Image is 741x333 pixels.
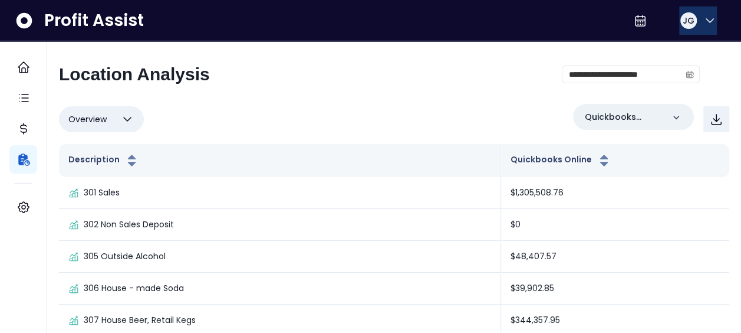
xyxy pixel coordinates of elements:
button: Description [68,154,139,168]
svg: calendar [686,70,694,79]
p: 307 House Beer, Retail Kegs [84,314,196,327]
p: 305 Outside Alcohol [84,250,166,263]
p: Quickbooks Online [585,111,663,123]
h2: Location Analysis [59,64,210,85]
span: JG [683,15,694,27]
td: $48,407.57 [501,241,729,273]
p: 306 House - made Soda [84,282,184,295]
td: $0 [501,209,729,241]
span: Overview [68,112,107,126]
p: 302 Non Sales Deposit [84,218,174,231]
button: Quickbooks Online [511,154,611,168]
td: $39,902.85 [501,273,729,305]
p: 301 Sales [84,187,120,199]
span: Profit Assist [44,10,144,31]
td: $1,305,508.76 [501,177,729,209]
